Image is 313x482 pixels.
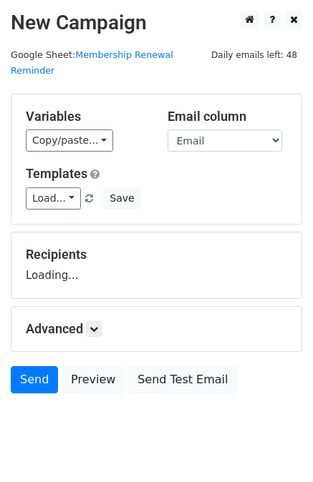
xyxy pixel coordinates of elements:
[26,247,287,262] h5: Recipients
[206,49,302,60] a: Daily emails left: 48
[62,366,125,393] a: Preview
[26,166,87,181] a: Templates
[206,47,302,63] span: Daily emails left: 48
[168,109,288,124] h5: Email column
[26,321,287,337] h5: Advanced
[128,366,237,393] a: Send Test Email
[26,129,113,152] a: Copy/paste...
[11,49,173,77] small: Google Sheet:
[11,49,173,77] a: Membership Renewal Reminder
[26,247,287,284] div: Loading...
[26,109,146,124] h5: Variables
[11,366,58,393] a: Send
[103,187,140,210] button: Save
[26,187,81,210] a: Load...
[11,11,302,35] h2: New Campaign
